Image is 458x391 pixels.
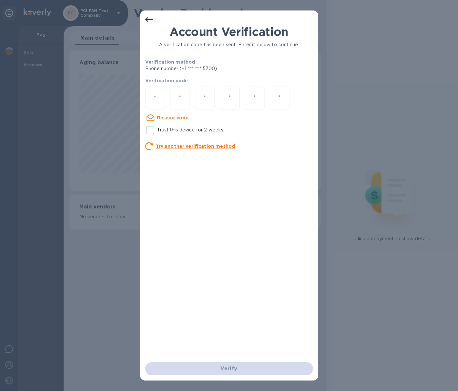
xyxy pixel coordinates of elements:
b: Verification method [145,59,195,65]
p: Verification code [145,77,313,84]
h1: Account Verification [145,25,313,39]
p: Trust this device for 2 weeks [157,127,224,133]
u: Resend code [157,115,189,120]
p: A verification code has been sent. Enter it below to continue. [145,41,313,48]
p: Phone number (+1 *** *** 5700) [145,65,268,72]
u: Try another verification method [156,144,235,149]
